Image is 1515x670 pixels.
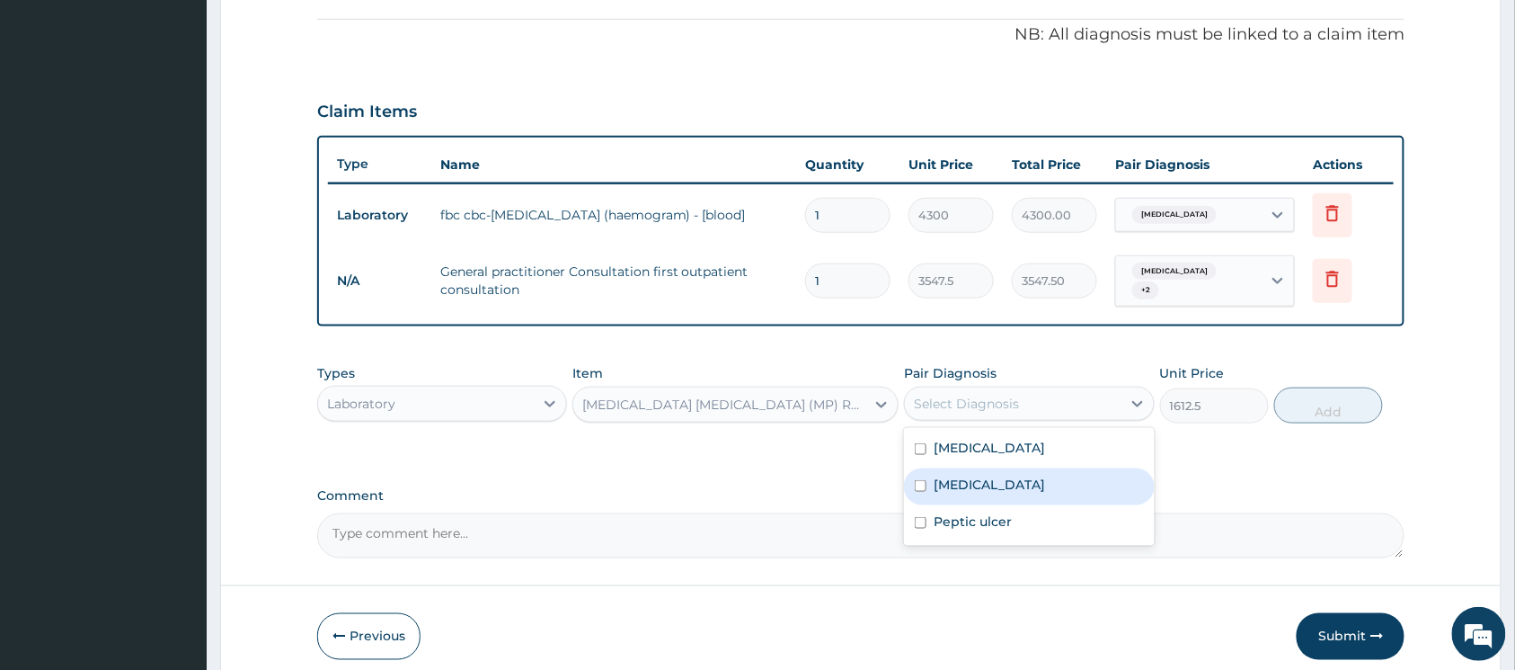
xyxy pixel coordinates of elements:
label: Peptic ulcer [934,513,1012,531]
label: Types [317,366,355,381]
label: Unit Price [1160,364,1225,382]
div: [MEDICAL_DATA] [MEDICAL_DATA] (MP) RDT [582,396,867,414]
p: NB: All diagnosis must be linked to a claim item [317,23,1404,47]
th: Actions [1304,147,1394,183]
td: N/A [328,264,431,298]
th: Quantity [796,147,899,183]
th: Unit Price [899,147,1003,183]
label: [MEDICAL_DATA] [934,476,1045,494]
td: General practitioner Consultation first outpatient consultation [431,254,796,308]
label: Comment [317,488,1404,504]
h3: Claim Items [317,103,417,122]
label: [MEDICAL_DATA] [934,439,1045,457]
td: fbc cbc-[MEDICAL_DATA] (haemogram) - [blood] [431,197,796,233]
button: Previous [317,613,421,660]
label: Pair Diagnosis [904,364,997,382]
img: d_794563401_company_1708531726252_794563401 [33,90,73,135]
th: Name [431,147,796,183]
th: Pair Diagnosis [1106,147,1304,183]
div: Select Diagnosis [914,395,1019,413]
th: Type [328,147,431,181]
td: Laboratory [328,199,431,232]
button: Add [1274,388,1383,424]
span: [MEDICAL_DATA] [1132,263,1217,281]
button: Submit [1297,613,1404,660]
label: Item [572,364,603,382]
div: Minimize live chat window [295,9,338,52]
div: Chat with us now [93,101,302,124]
textarea: Type your message and hit 'Enter' [9,464,342,527]
span: + 2 [1132,281,1159,299]
span: We're online! [104,213,248,395]
span: [MEDICAL_DATA] [1132,206,1217,224]
div: Laboratory [327,395,395,413]
th: Total Price [1003,147,1106,183]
